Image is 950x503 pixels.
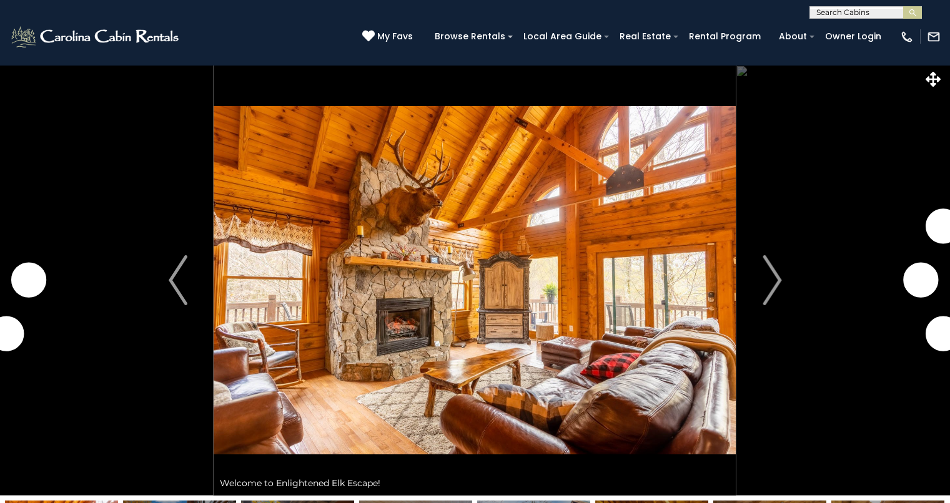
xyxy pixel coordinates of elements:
[517,27,608,46] a: Local Area Guide
[377,30,413,43] span: My Favs
[763,255,781,305] img: arrow
[428,27,512,46] a: Browse Rentals
[9,24,182,49] img: White-1-2.png
[900,30,914,44] img: phone-regular-white.png
[169,255,187,305] img: arrow
[736,65,808,496] button: Next
[613,27,677,46] a: Real Estate
[773,27,813,46] a: About
[142,65,214,496] button: Previous
[214,471,736,496] div: Welcome to Enlightened Elk Escape!
[819,27,888,46] a: Owner Login
[683,27,767,46] a: Rental Program
[362,30,416,44] a: My Favs
[927,30,941,44] img: mail-regular-white.png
